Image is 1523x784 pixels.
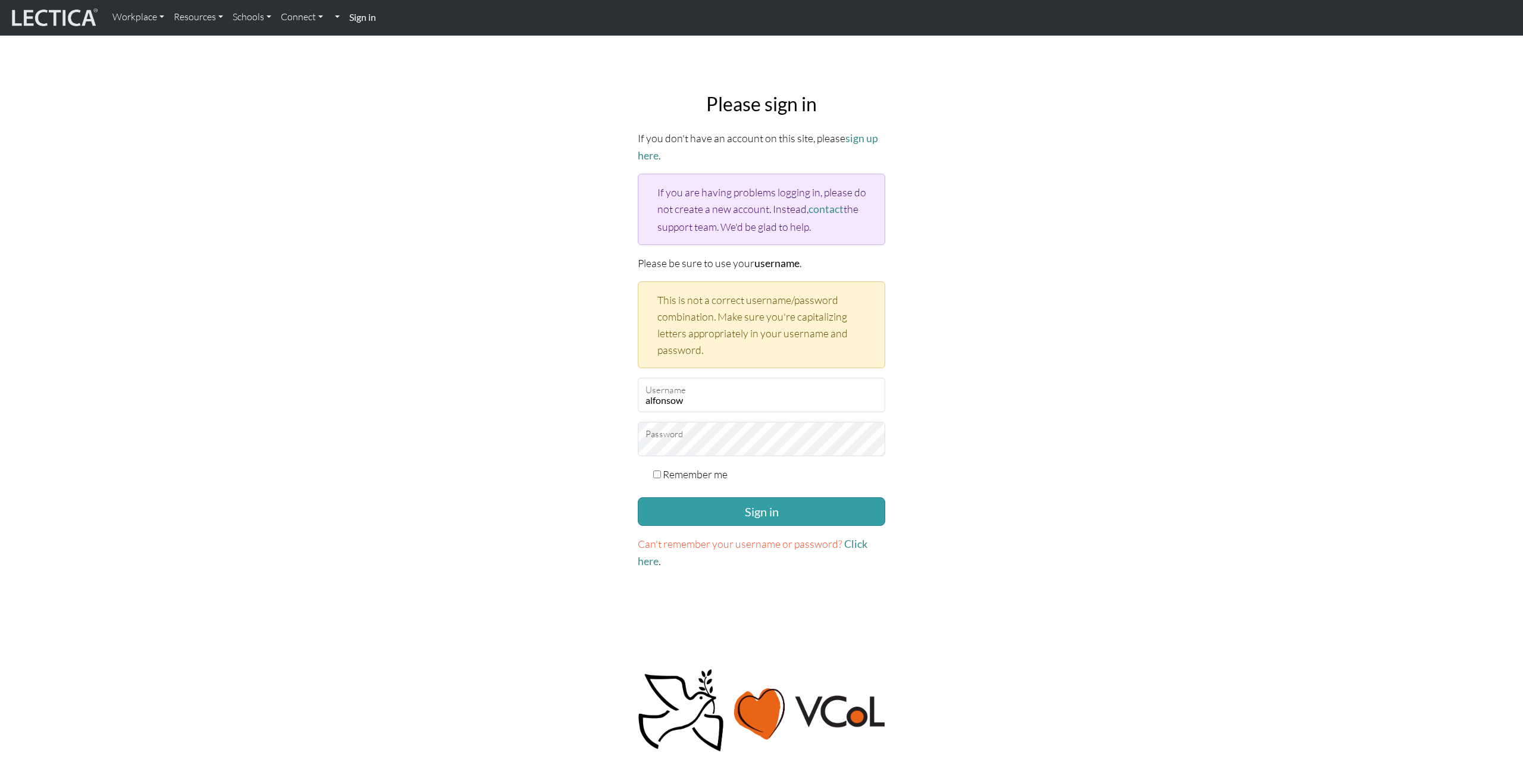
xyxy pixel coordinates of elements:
[638,130,885,164] p: If you don't have an account on this site, please .
[9,7,98,29] img: lecticalive
[754,257,800,269] strong: username
[228,5,276,30] a: Schools
[349,11,376,23] strong: Sign in
[169,5,228,30] a: Resources
[344,5,381,30] a: Sign in
[638,93,885,115] h2: Please sign in
[638,281,885,369] div: This is not a correct username/password combination. Make sure you're capitalizing letters approp...
[638,378,885,412] input: Username
[638,535,885,570] p: .
[638,537,842,550] span: Can't remember your username or password?
[638,255,885,272] p: Please be sure to use your .
[808,203,844,215] a: contact
[638,174,885,244] div: If you are having problems logging in, please do not create a new account. Instead, the support t...
[634,667,889,754] img: Peace, love, VCoL
[638,538,867,567] a: Click here
[276,5,328,30] a: Connect
[108,5,169,30] a: Workplace
[663,466,728,482] label: Remember me
[638,497,885,526] button: Sign in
